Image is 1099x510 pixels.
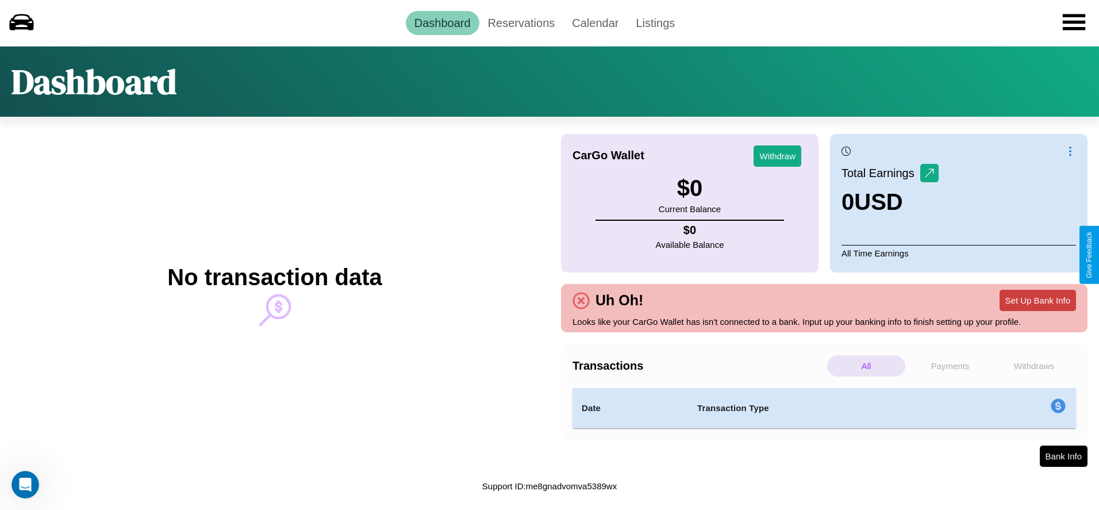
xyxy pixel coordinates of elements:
[1085,232,1093,278] div: Give Feedback
[656,237,724,252] p: Available Balance
[590,292,649,309] h4: Uh Oh!
[841,189,939,215] h3: 0 USD
[1040,446,1088,467] button: Bank Info
[841,163,920,183] p: Total Earnings
[406,11,479,35] a: Dashboard
[582,401,679,415] h4: Date
[482,478,617,494] p: Support ID: me8gnadvomva5389wx
[572,388,1076,428] table: simple table
[479,11,564,35] a: Reservations
[11,58,176,105] h1: Dashboard
[659,201,721,217] p: Current Balance
[911,355,989,377] p: Payments
[754,145,801,167] button: Withdraw
[659,175,721,201] h3: $ 0
[167,264,382,290] h2: No transaction data
[572,359,824,373] h4: Transactions
[827,355,905,377] p: All
[563,11,627,35] a: Calendar
[995,355,1073,377] p: Withdraws
[572,314,1076,329] p: Looks like your CarGo Wallet has isn't connected to a bank. Input up your banking info to finish ...
[697,401,957,415] h4: Transaction Type
[627,11,683,35] a: Listings
[572,149,644,162] h4: CarGo Wallet
[841,245,1076,261] p: All Time Earnings
[656,224,724,237] h4: $ 0
[11,471,39,499] iframe: Intercom live chat
[1000,290,1076,311] button: Set Up Bank Info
